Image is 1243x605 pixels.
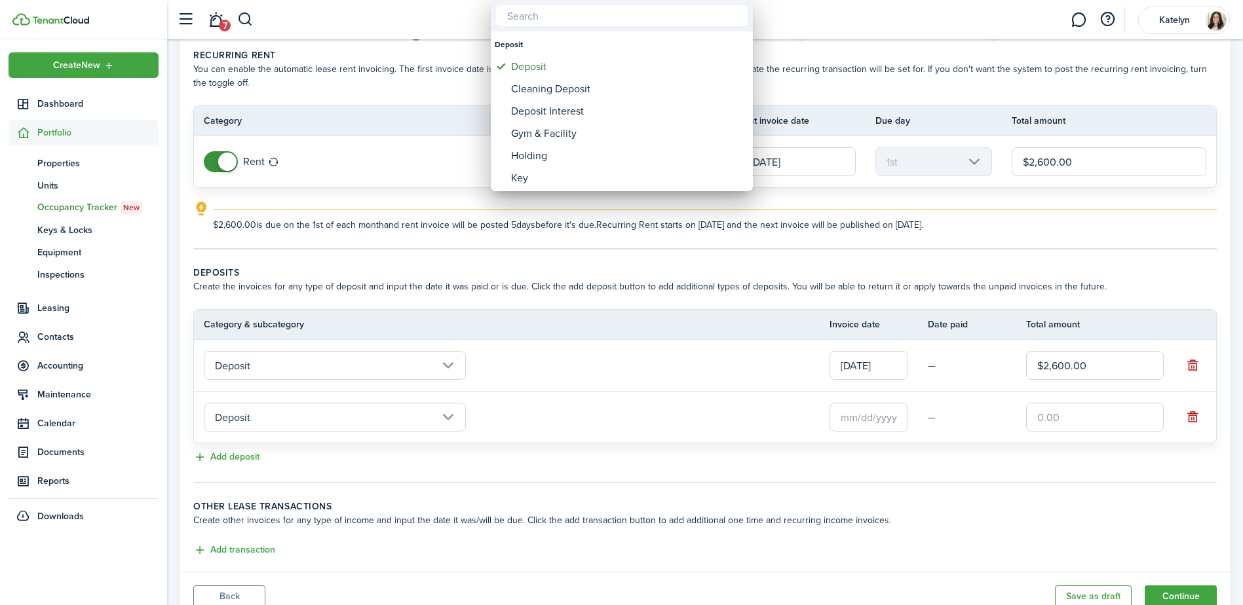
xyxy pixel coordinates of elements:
[496,5,748,26] input: Search
[511,100,743,122] div: Deposit Interest
[495,33,749,56] div: Deposit
[511,78,743,100] div: Cleaning Deposit
[511,167,743,189] div: Key
[511,56,743,78] div: Deposit
[511,122,743,145] div: Gym & Facility
[511,145,743,167] div: Holding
